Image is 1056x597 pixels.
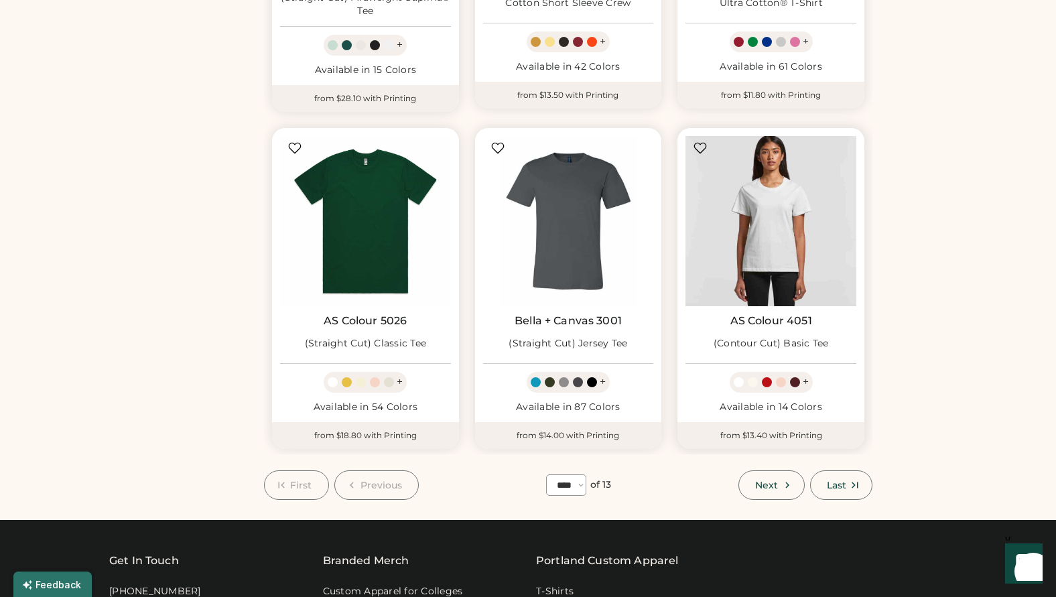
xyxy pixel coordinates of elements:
img: AS Colour 4051 (Contour Cut) Basic Tee [685,136,856,307]
div: (Straight Cut) Jersey Tee [509,337,627,350]
img: AS Colour 5026 (Straight Cut) Classic Tee [280,136,451,307]
div: from $28.10 with Printing [272,85,459,112]
span: Next [755,480,778,490]
a: AS Colour 5026 [324,314,407,328]
div: + [803,375,809,389]
div: Available in 54 Colors [280,401,451,414]
div: + [397,375,403,389]
div: from $13.40 with Printing [677,422,864,449]
button: Previous [334,470,419,500]
div: Available in 61 Colors [685,60,856,74]
div: (Straight Cut) Classic Tee [305,337,427,350]
div: from $13.50 with Printing [475,82,662,109]
a: AS Colour 4051 [730,314,812,328]
div: of 13 [590,478,612,492]
span: Last [827,480,846,490]
div: + [803,34,809,49]
div: + [397,38,403,52]
div: from $14.00 with Printing [475,422,662,449]
iframe: Front Chat [992,537,1050,594]
div: from $18.80 with Printing [272,422,459,449]
a: Bella + Canvas 3001 [515,314,622,328]
div: Available in 14 Colors [685,401,856,414]
span: Previous [360,480,403,490]
div: (Contour Cut) Basic Tee [714,337,829,350]
div: + [600,34,606,49]
div: Available in 42 Colors [483,60,654,74]
a: Portland Custom Apparel [536,553,678,569]
img: BELLA + CANVAS 3001 (Straight Cut) Jersey Tee [483,136,654,307]
div: + [600,375,606,389]
div: Get In Touch [109,553,179,569]
span: First [290,480,312,490]
div: from $11.80 with Printing [677,82,864,109]
button: First [264,470,329,500]
div: Branded Merch [323,553,409,569]
button: Next [738,470,804,500]
div: Available in 15 Colors [280,64,451,77]
button: Last [810,470,872,500]
div: Available in 87 Colors [483,401,654,414]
